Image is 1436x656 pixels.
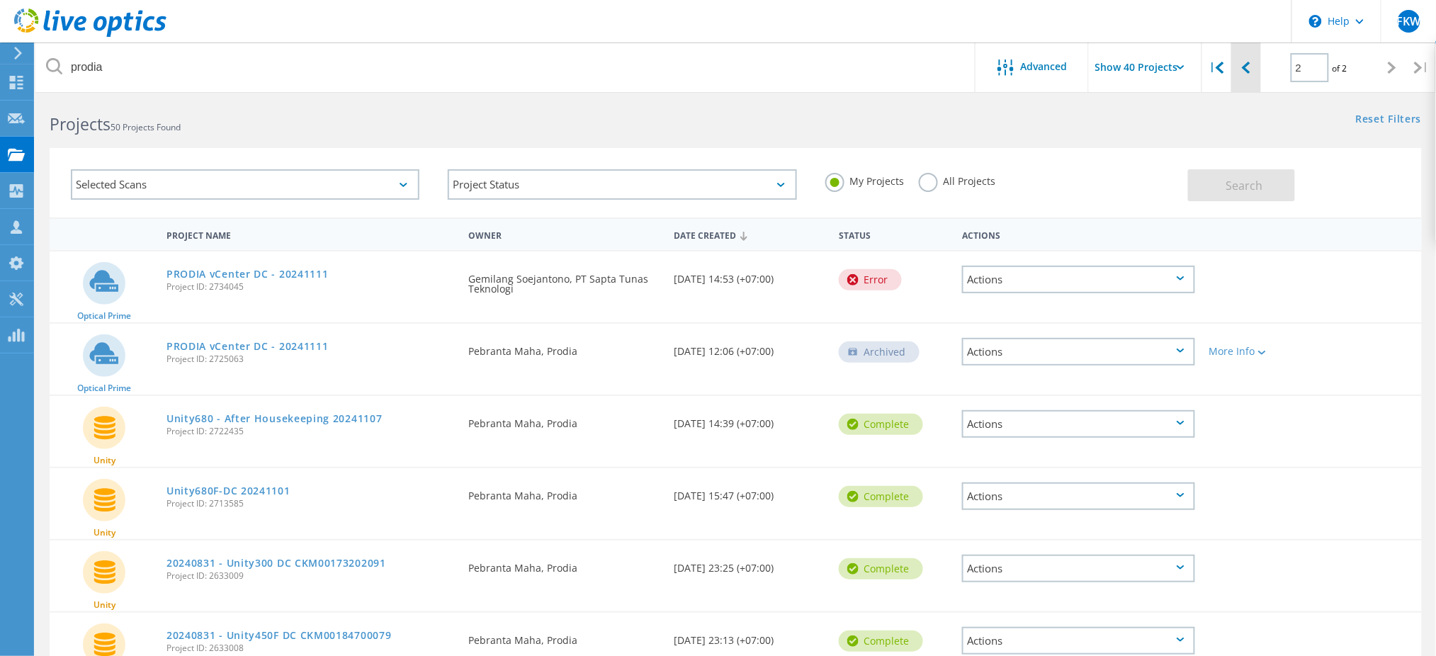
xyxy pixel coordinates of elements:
span: Project ID: 2633009 [166,572,454,580]
button: Search [1188,169,1295,201]
label: My Projects [825,173,905,186]
div: Pebranta Maha, Prodia [461,468,667,515]
span: 50 Projects Found [111,121,181,133]
div: Owner [461,221,667,247]
div: Archived [839,341,920,363]
div: | [1202,43,1231,93]
input: Search projects by name, owner, ID, company, etc [35,43,976,92]
a: 20240831 - Unity300 DC CKM00173202091 [166,558,386,568]
div: [DATE] 14:39 (+07:00) [667,396,832,443]
a: Unity680F-DC 20241101 [166,486,290,496]
div: Error [839,269,902,290]
div: Pebranta Maha, Prodia [461,324,667,371]
div: | [1407,43,1436,93]
div: Actions [962,266,1195,293]
a: Reset Filters [1356,114,1422,126]
div: Status [832,221,955,247]
div: Complete [839,630,923,652]
span: Unity [94,528,115,537]
div: Pebranta Maha, Prodia [461,541,667,587]
span: Project ID: 2633008 [166,644,454,652]
span: Project ID: 2713585 [166,499,454,508]
a: PRODIA vCenter DC - 20241111 [166,341,329,351]
div: [DATE] 23:25 (+07:00) [667,541,832,587]
div: Gemilang Soejantono, PT Sapta Tunas Teknologi [461,251,667,308]
div: [DATE] 14:53 (+07:00) [667,251,832,298]
div: [DATE] 15:47 (+07:00) [667,468,832,515]
span: Project ID: 2725063 [166,355,454,363]
span: Project ID: 2722435 [166,427,454,436]
a: PRODIA vCenter DC - 20241111 [166,269,329,279]
a: 20240831 - Unity450F DC CKM00184700079 [166,630,392,640]
span: Advanced [1021,62,1068,72]
a: Unity680 - After Housekeeping 20241107 [166,414,383,424]
div: Actions [962,627,1195,655]
div: More Info [1209,346,1305,356]
div: Actions [962,410,1195,438]
div: Actions [955,221,1202,247]
span: Optical Prime [77,312,131,320]
div: Pebranta Maha, Prodia [461,396,667,443]
span: FKW [1396,16,1420,27]
div: Actions [962,338,1195,366]
span: Optical Prime [77,384,131,392]
span: Project ID: 2734045 [166,283,454,291]
div: Project Status [448,169,796,200]
div: [DATE] 12:06 (+07:00) [667,324,832,371]
div: Complete [839,414,923,435]
span: Unity [94,456,115,465]
svg: \n [1309,15,1322,28]
span: of 2 [1333,62,1347,74]
a: Live Optics Dashboard [14,30,166,40]
span: Unity [94,601,115,609]
div: Date Created [667,221,832,248]
span: Search [1226,178,1263,193]
b: Projects [50,113,111,135]
div: Complete [839,558,923,579]
div: Actions [962,555,1195,582]
div: Actions [962,482,1195,510]
div: Project Name [159,221,461,247]
div: Complete [839,486,923,507]
div: Selected Scans [71,169,419,200]
label: All Projects [919,173,996,186]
